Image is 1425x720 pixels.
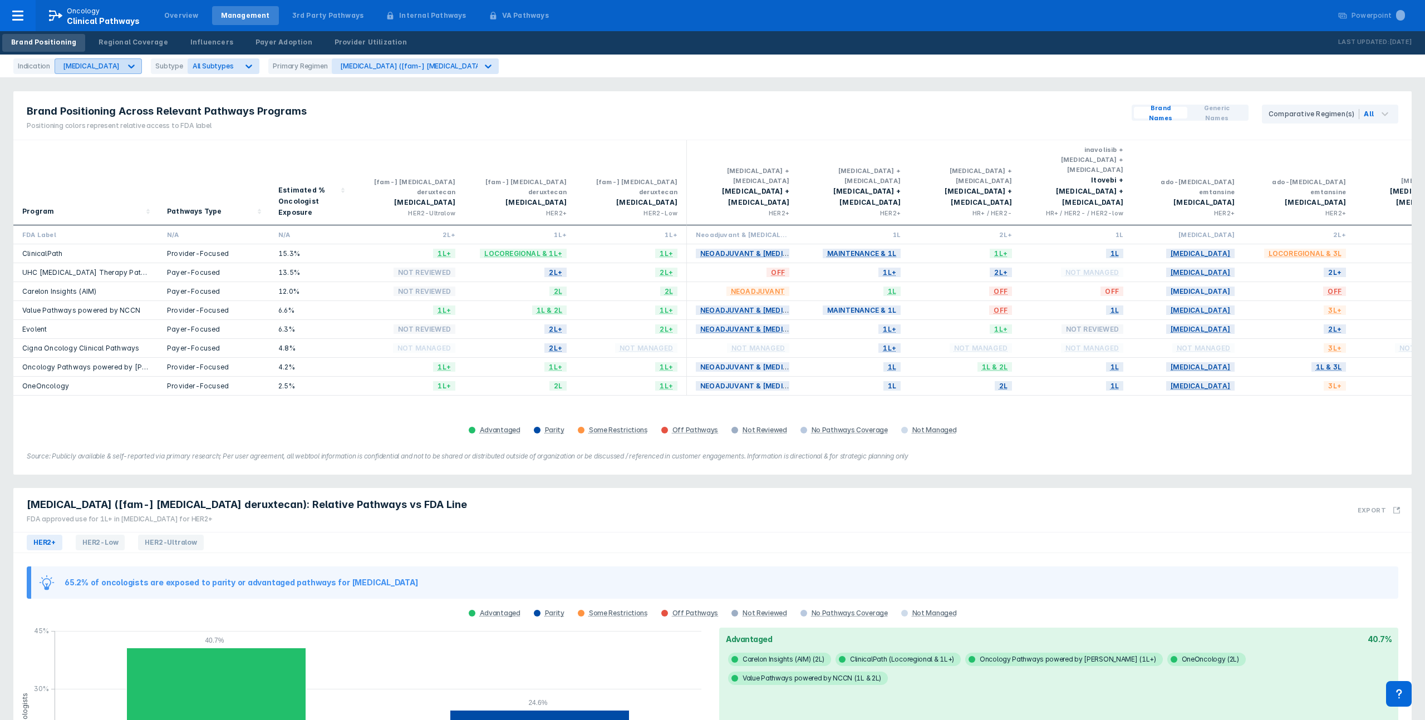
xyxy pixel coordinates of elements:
span: 1L+ [878,323,901,336]
span: [MEDICAL_DATA] [1166,266,1235,279]
div: Provider-Focused [167,362,261,372]
div: HR+ / HER2- / HER2-low [1030,208,1123,218]
div: Parity [545,609,564,618]
span: 1L [1106,379,1123,392]
span: 1L & 2L [532,304,567,317]
div: Provider-Focused [167,305,261,315]
a: Oncology Pathways powered by [PERSON_NAME] [22,363,191,371]
div: Payer-Focused [167,324,261,334]
div: [MEDICAL_DATA] [584,197,677,208]
button: Export [1351,492,1407,527]
tspan: 24.6% [528,699,547,707]
span: Locoregional & 3L [1264,247,1346,260]
div: 4.2% [278,362,344,372]
div: 12.0% [278,287,344,296]
div: [MEDICAL_DATA] [63,62,120,70]
span: 1L+ [878,342,901,354]
span: Not Reviewed [394,285,455,298]
div: FDA approved use for 1L+ in [MEDICAL_DATA] for HER2+ [27,514,467,524]
div: Indication [13,58,55,74]
span: 2L+ [1324,323,1346,336]
span: 2L+ [655,266,677,279]
span: Not Reviewed [394,266,455,279]
span: 1L+ [655,304,677,317]
div: HER2-Ultralow [362,208,455,218]
span: Not Managed [1061,266,1123,279]
div: Neoadjuvant & [MEDICAL_DATA] [696,230,789,239]
div: Comparative Regimen(s) [1269,109,1359,119]
span: All Subtypes [193,62,234,70]
div: Provider Utilization [335,37,407,47]
div: Provider-Focused [167,249,261,258]
div: 1L+ [473,230,567,239]
div: Primary Regimen [268,58,332,74]
span: Generic Names [1192,103,1242,123]
span: ClinicalPath (Locoregional & 1L+) [836,653,961,666]
div: N/A [167,230,261,239]
div: HER2-Low [584,208,677,218]
div: Contact Support [1386,681,1412,707]
div: Advantaged [726,634,772,644]
span: 1L [1106,304,1123,317]
a: Provider Utilization [326,34,416,52]
span: HER2-Ultralow [138,535,203,550]
div: Not Managed [912,426,957,435]
div: Itovebi + [MEDICAL_DATA] + [MEDICAL_DATA] [1030,175,1123,208]
span: 2L+ [544,266,567,279]
span: 1L [883,379,901,392]
div: HER2+ [696,208,789,218]
span: [MEDICAL_DATA] [1166,379,1235,392]
div: [MEDICAL_DATA] + [MEDICAL_DATA] [918,186,1012,208]
div: [MEDICAL_DATA] + [MEDICAL_DATA] [696,186,789,208]
div: [MEDICAL_DATA] [473,197,567,208]
tspan: 40.7% [205,637,224,644]
div: Internal Pathways [399,11,466,21]
div: No Pathways Coverage [812,426,888,435]
div: [MEDICAL_DATA] + [MEDICAL_DATA] [696,166,789,186]
span: Brand Names [1138,103,1183,123]
div: N/A [278,230,344,239]
figcaption: Source: Publicly available & self-reported via primary research; Per user agreement, all webtool ... [27,451,1398,461]
span: Not Managed [1061,342,1123,354]
span: HER2-Low [76,535,125,550]
span: OFF [766,266,789,279]
span: 1L+ [990,247,1012,260]
div: HER2+ [1252,208,1346,218]
span: Value Pathways powered by NCCN (1L & 2L) [728,672,888,685]
div: Payer-Focused [167,343,261,353]
span: 1L & 2L [977,361,1012,373]
span: Maintenance & 1L [823,304,901,317]
span: Clinical Pathways [67,16,140,26]
div: 65.2% of oncologists are exposed to parity or advantaged pathways for [MEDICAL_DATA] [65,578,419,587]
span: 3L+ [1324,379,1346,392]
a: Payer Adoption [247,34,321,52]
span: 1L+ [433,379,455,392]
a: Evolent [22,325,47,333]
div: Regional Coverage [99,37,168,47]
span: 2L+ [655,323,677,336]
div: [MEDICAL_DATA] ([fam-] [MEDICAL_DATA] deruxtecan) [340,62,524,70]
span: [MEDICAL_DATA] [1166,304,1235,317]
p: Last Updated: [1338,37,1389,48]
button: Generic Names [1187,107,1246,119]
span: OFF [1323,285,1346,298]
div: [MEDICAL_DATA] + [MEDICAL_DATA] [807,166,901,186]
span: Not Managed [950,342,1012,354]
a: ClinicalPath [22,249,62,258]
a: Carelon Insights (AIM) [22,287,96,295]
div: Some Restrictions [589,426,648,435]
div: Estimated % Oncologist Exposure [278,185,337,218]
span: OFF [989,285,1012,298]
span: Not Reviewed [1062,323,1123,336]
div: [MEDICAL_DATA] [1252,197,1346,208]
span: 2L+ [544,342,567,354]
div: 15.3% [278,249,344,258]
div: FDA Label [22,230,149,239]
span: 2L [995,379,1012,392]
span: 1L [883,285,901,298]
a: Overview [155,6,208,25]
span: Not Managed [393,342,455,354]
div: Not Managed [912,609,957,618]
span: Neoadjuvant & [MEDICAL_DATA] [696,247,827,260]
div: 1L+ [584,230,677,239]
